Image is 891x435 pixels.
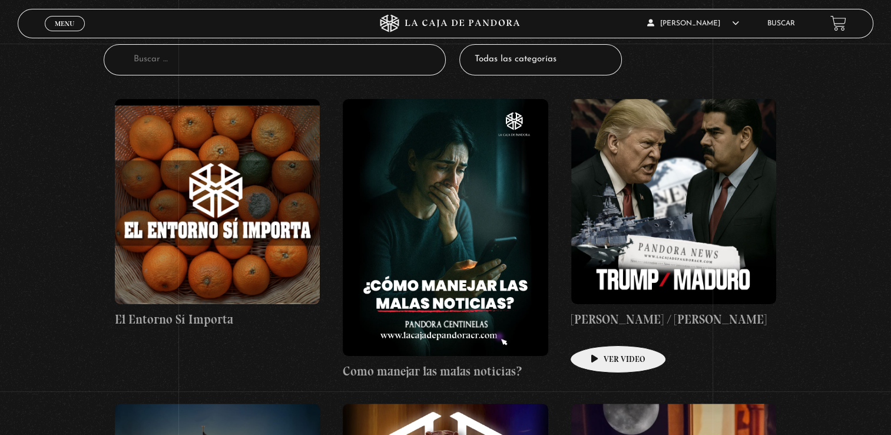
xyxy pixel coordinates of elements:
span: Menu [55,20,74,27]
a: Como manejar las malas noticias? [343,99,548,380]
span: Cerrar [51,30,78,38]
span: [PERSON_NAME] [647,20,739,27]
a: El Entorno Sí Importa [115,99,320,329]
h4: El Entorno Sí Importa [115,310,320,329]
a: [PERSON_NAME] / [PERSON_NAME] [571,99,777,329]
h4: [PERSON_NAME] / [PERSON_NAME] [571,310,777,329]
h4: Como manejar las malas noticias? [343,362,548,381]
a: Buscar [767,20,795,27]
a: View your shopping cart [830,15,846,31]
